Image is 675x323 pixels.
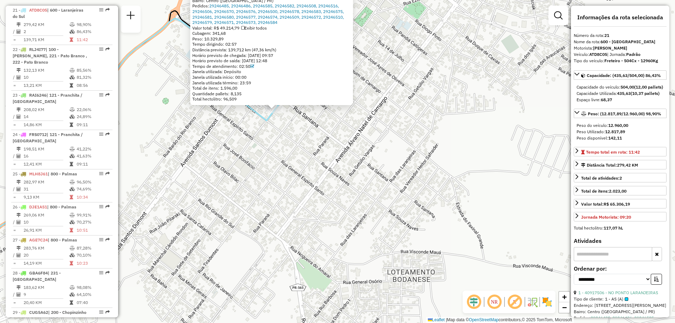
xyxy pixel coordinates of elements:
strong: ATD8C05 [589,52,607,57]
td: / [13,74,16,81]
td: 279,42 KM [23,21,69,28]
i: Tempo total em rota [70,261,73,265]
span: 1 - AS (A) [605,296,628,302]
div: Tipo de cliente: [574,296,667,302]
td: 74,69% [76,186,110,193]
strong: (12,00 pallets) [634,84,663,90]
i: Total de Atividades [17,115,21,119]
a: Leaflet [428,317,445,322]
i: Total de Atividades [17,30,21,34]
span: 25 - [13,171,77,176]
i: % de utilização do peso [70,285,75,290]
i: Total de Atividades [17,154,21,158]
td: 09:11 [76,161,110,168]
td: 24,89% [76,113,110,120]
span: | Jornada: [607,52,641,57]
td: 9,13 KM [23,194,69,201]
a: Capacidade: (435,63/504,00) 86,43% [574,70,667,80]
span: Capacidade: (435,63/504,00) 86,43% [587,73,661,78]
div: Tipo do veículo: [574,58,667,64]
td: = [13,36,16,43]
td: / [13,113,16,120]
td: / [13,153,16,160]
td: 10:51 [76,227,110,234]
td: 2 [23,28,69,35]
td: 10 [23,219,69,226]
a: Total de itens:2.023,00 [574,186,667,195]
div: Distância prevista: 139,712 km (47,36 km/h) [192,47,351,53]
i: % de utilização do peso [70,22,75,27]
td: = [13,194,16,201]
i: Tempo total em rota [70,228,73,232]
span: | 600 - Laranjeiras do Sul [13,7,83,19]
div: Peso: (12.817,89/12.960,00) 98,90% [574,119,667,144]
td: 208,02 KM [23,106,69,113]
div: Veículo: [574,51,667,58]
td: 31 [23,186,69,193]
strong: 504,00 [621,84,634,90]
div: Capacidade Utilizada: [577,90,664,97]
em: Rota exportada [105,271,110,275]
em: Rota exportada [105,205,110,209]
span: CUG5A62 [29,310,48,315]
td: 14 [23,113,69,120]
td: = [13,82,16,89]
i: % de utilização da cubagem [70,154,75,158]
i: % de utilização do peso [70,246,75,250]
td: 99,91% [76,212,110,219]
span: 279,42 KM [617,162,638,168]
div: Motorista: [574,45,667,51]
span: | 800 - Palmas [47,204,76,209]
button: Ordem crescente [651,274,662,285]
span: Exibir todos [241,25,267,31]
div: Total de itens: 1.596,00 [192,85,351,91]
strong: 117,07 hL [604,225,623,231]
td: 70,10% [76,252,110,259]
td: 132,13 KM [23,67,69,74]
td: 20 [23,252,69,259]
strong: 12.960,00 [608,123,628,128]
div: Bairro: Centro ([GEOGRAPHIC_DATA] / PR) [574,309,667,315]
i: % de utilização do peso [70,213,75,217]
td: 9 [23,291,69,298]
td: 85,56% [76,67,110,74]
td: 96,50% [76,179,110,186]
i: Tempo total em rota [70,162,73,166]
em: Opções [99,238,103,242]
td: 41,63% [76,153,110,160]
em: Rota exportada [105,47,110,51]
span: | 800 - Palmas [48,237,77,243]
span: 24 - [13,132,83,143]
span: Ocultar NR [486,293,503,310]
div: Capacidade do veículo: [577,84,664,90]
div: Tempo de atendimento: 02:50 [192,64,351,69]
a: Tempo total em rota: 11:42 [574,147,667,156]
em: Rota exportada [105,8,110,12]
td: = [13,227,16,234]
em: Rota exportada [105,310,110,314]
span: DJE1A51 [29,204,47,209]
div: Janela utilizada início: 00:00 [192,75,351,80]
td: 282,97 KM [23,179,69,186]
label: Ordenar por: [574,264,667,273]
td: 08:56 [76,82,110,89]
div: Número da rota: [574,32,667,39]
span: Total de atividades: [581,175,622,181]
td: / [13,186,16,193]
strong: (10,37 pallets) [631,91,660,96]
div: Endereço: [STREET_ADDRESS][PERSON_NAME] [574,302,667,309]
span: | 100 - [PERSON_NAME], 221 - Pato Branco , 222 - Pato Branco [13,47,87,65]
td: 14,19 KM [23,260,69,267]
img: Exibir/Ocultar setores [541,296,553,308]
i: Tempo total em rota [70,123,73,127]
i: Distância Total [17,246,21,250]
em: Opções [99,172,103,176]
a: Peso: (12.817,89/12.960,00) 98,90% [574,109,667,118]
span: 29 - [13,310,86,315]
span: FRS0712 [29,132,47,137]
span: + [562,292,567,301]
td: 98,90% [76,21,110,28]
td: 22,06% [76,106,110,113]
td: 10 [23,74,69,81]
td: 269,06 KM [23,212,69,219]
